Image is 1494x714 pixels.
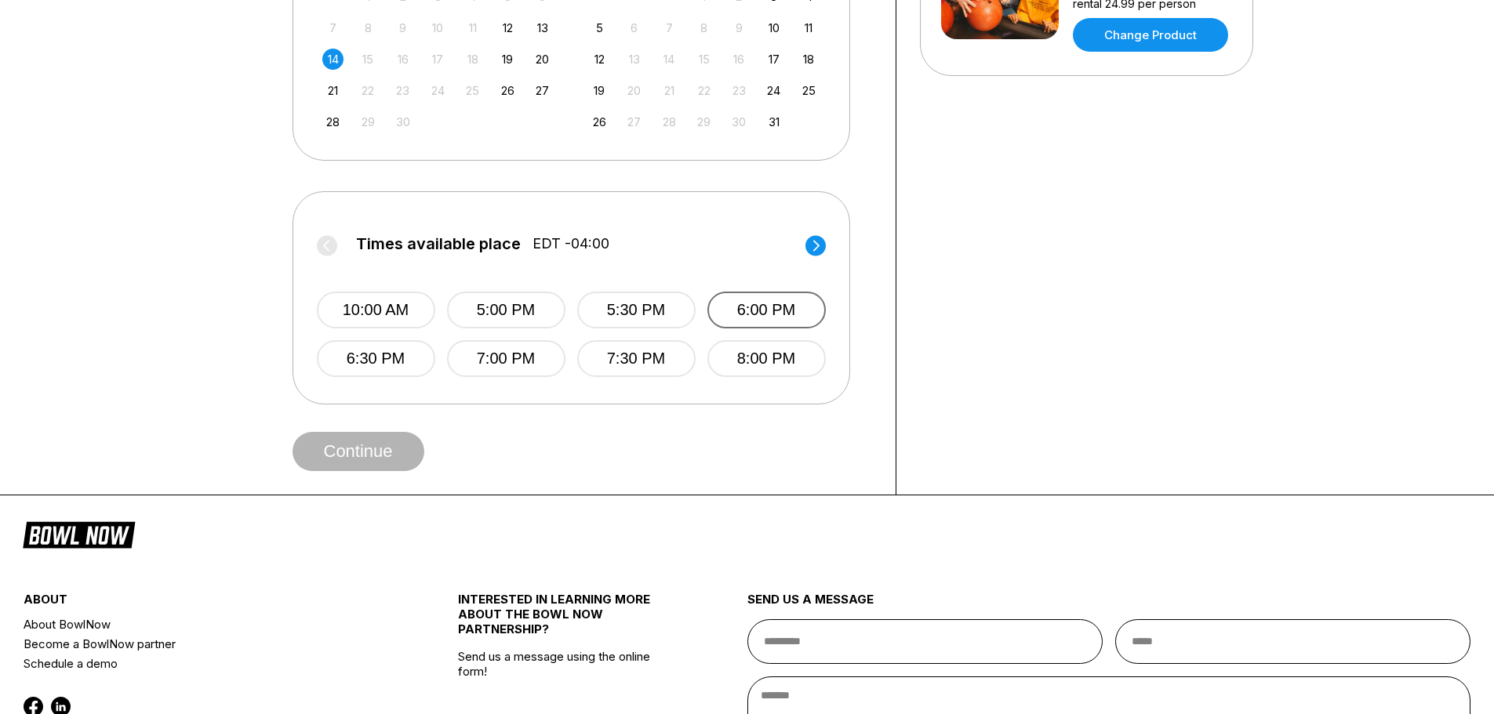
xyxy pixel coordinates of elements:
[532,80,553,101] div: Choose Saturday, September 27th, 2025
[462,17,483,38] div: Not available Thursday, September 11th, 2025
[533,235,609,252] span: EDT -04:00
[659,49,680,70] div: Not available Tuesday, October 14th, 2025
[798,17,820,38] div: Choose Saturday, October 11th, 2025
[623,17,645,38] div: Not available Monday, October 6th, 2025
[447,340,565,377] button: 7:00 PM
[322,17,344,38] div: Not available Sunday, September 7th, 2025
[462,80,483,101] div: Not available Thursday, September 25th, 2025
[659,111,680,132] div: Not available Tuesday, October 28th, 2025
[356,235,521,252] span: Times available place
[358,80,379,101] div: Not available Monday, September 22nd, 2025
[358,49,379,70] div: Not available Monday, September 15th, 2025
[577,292,696,328] button: 5:30 PM
[322,49,344,70] div: Choose Sunday, September 14th, 2025
[458,592,675,649] div: INTERESTED IN LEARNING MORE ABOUT THE BOWL NOW PARTNERSHIP?
[24,634,385,654] a: Become a BowlNow partner
[392,111,413,132] div: Not available Tuesday, September 30th, 2025
[317,292,435,328] button: 10:00 AM
[589,111,610,132] div: Choose Sunday, October 26th, 2025
[447,292,565,328] button: 5:00 PM
[392,17,413,38] div: Not available Tuesday, September 9th, 2025
[693,80,714,101] div: Not available Wednesday, October 22nd, 2025
[497,17,518,38] div: Choose Friday, September 12th, 2025
[623,49,645,70] div: Not available Monday, October 13th, 2025
[623,80,645,101] div: Not available Monday, October 20th, 2025
[693,49,714,70] div: Not available Wednesday, October 15th, 2025
[729,17,750,38] div: Not available Thursday, October 9th, 2025
[497,80,518,101] div: Choose Friday, September 26th, 2025
[358,111,379,132] div: Not available Monday, September 29th, 2025
[589,80,610,101] div: Choose Sunday, October 19th, 2025
[659,80,680,101] div: Not available Tuesday, October 21st, 2025
[1073,18,1228,52] a: Change Product
[729,49,750,70] div: Not available Thursday, October 16th, 2025
[589,17,610,38] div: Choose Sunday, October 5th, 2025
[24,614,385,634] a: About BowlNow
[693,111,714,132] div: Not available Wednesday, October 29th, 2025
[798,80,820,101] div: Choose Saturday, October 25th, 2025
[317,340,435,377] button: 6:30 PM
[427,80,449,101] div: Not available Wednesday, September 24th, 2025
[497,49,518,70] div: Choose Friday, September 19th, 2025
[763,17,784,38] div: Choose Friday, October 10th, 2025
[763,49,784,70] div: Choose Friday, October 17th, 2025
[358,17,379,38] div: Not available Monday, September 8th, 2025
[798,49,820,70] div: Choose Saturday, October 18th, 2025
[532,49,553,70] div: Choose Saturday, September 20th, 2025
[532,17,553,38] div: Choose Saturday, September 13th, 2025
[427,17,449,38] div: Not available Wednesday, September 10th, 2025
[577,340,696,377] button: 7:30 PM
[763,111,784,132] div: Choose Friday, October 31st, 2025
[693,17,714,38] div: Not available Wednesday, October 8th, 2025
[322,80,344,101] div: Choose Sunday, September 21st, 2025
[707,292,826,328] button: 6:00 PM
[24,654,385,673] a: Schedule a demo
[659,17,680,38] div: Not available Tuesday, October 7th, 2025
[462,49,483,70] div: Not available Thursday, September 18th, 2025
[747,592,1471,619] div: send us a message
[392,80,413,101] div: Not available Tuesday, September 23rd, 2025
[763,80,784,101] div: Choose Friday, October 24th, 2025
[392,49,413,70] div: Not available Tuesday, September 16th, 2025
[729,80,750,101] div: Not available Thursday, October 23rd, 2025
[589,49,610,70] div: Choose Sunday, October 12th, 2025
[707,340,826,377] button: 8:00 PM
[427,49,449,70] div: Not available Wednesday, September 17th, 2025
[623,111,645,132] div: Not available Monday, October 27th, 2025
[24,592,385,614] div: about
[322,111,344,132] div: Choose Sunday, September 28th, 2025
[729,111,750,132] div: Not available Thursday, October 30th, 2025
